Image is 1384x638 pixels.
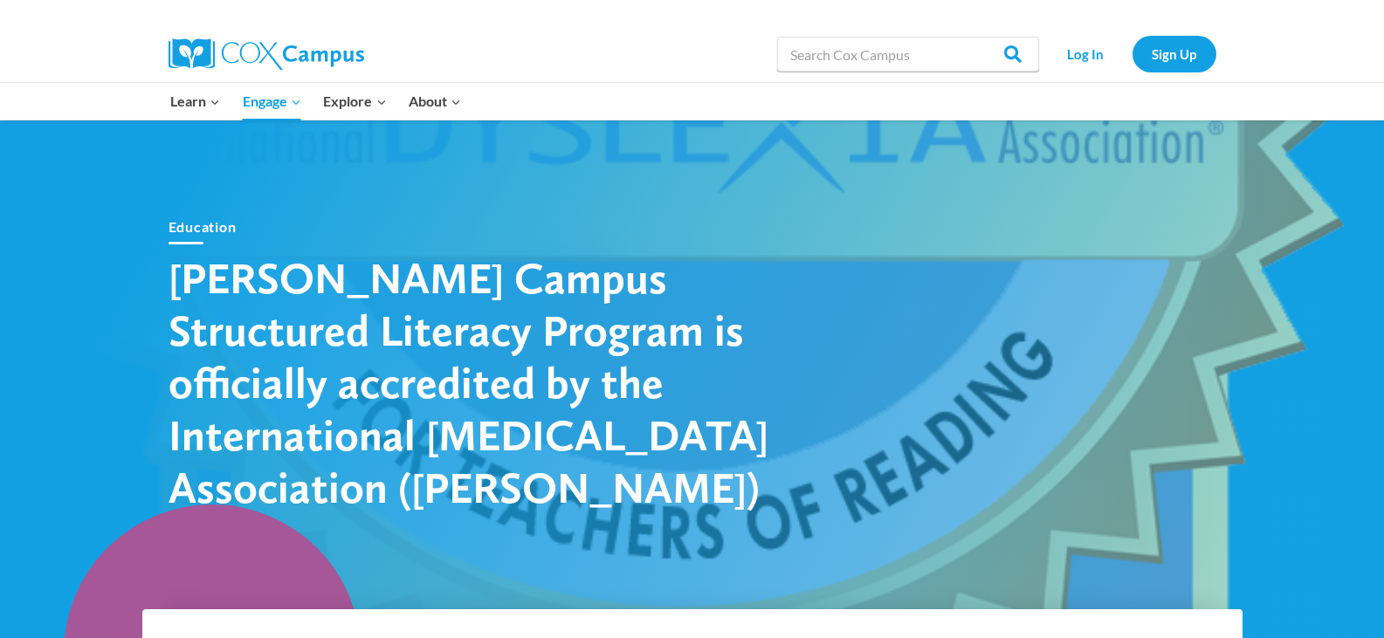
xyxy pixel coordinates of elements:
[1048,36,1216,72] nav: Secondary Navigation
[243,90,301,113] span: Engage
[777,37,1039,72] input: Search Cox Campus
[409,90,461,113] span: About
[170,90,220,113] span: Learn
[169,251,780,513] h1: [PERSON_NAME] Campus Structured Literacy Program is officially accredited by the International [M...
[1133,36,1216,72] a: Sign Up
[160,83,472,120] nav: Primary Navigation
[1048,36,1124,72] a: Log In
[169,38,364,70] img: Cox Campus
[323,90,386,113] span: Explore
[169,218,237,235] a: Education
